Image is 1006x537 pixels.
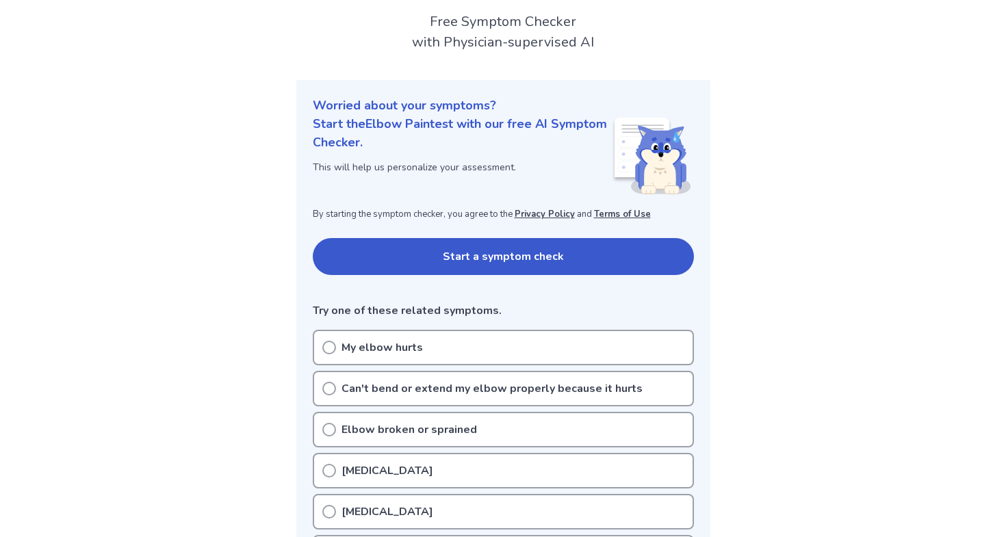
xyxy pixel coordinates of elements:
button: Start a symptom check [313,238,694,275]
p: Worried about your symptoms? [313,96,694,115]
p: By starting the symptom checker, you agree to the and [313,208,694,222]
a: Terms of Use [594,208,651,220]
img: Shiba [612,118,691,194]
h2: Free Symptom Checker with Physician-supervised AI [296,12,710,53]
p: Can't bend or extend my elbow properly because it hurts [341,380,643,397]
a: Privacy Policy [515,208,575,220]
p: Try one of these related symptoms. [313,302,694,319]
p: My elbow hurts [341,339,423,356]
p: Elbow broken or sprained [341,421,477,438]
p: [MEDICAL_DATA] [341,462,433,479]
p: This will help us personalize your assessment. [313,160,612,174]
p: [MEDICAL_DATA] [341,503,433,520]
p: Start the Elbow Pain test with our free AI Symptom Checker. [313,115,612,152]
